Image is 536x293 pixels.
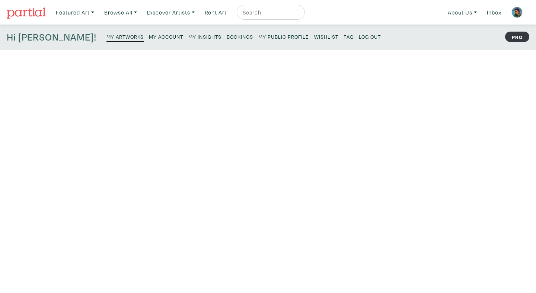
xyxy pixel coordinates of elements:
a: My Artworks [106,31,144,42]
a: Browse All [101,5,140,20]
small: Bookings [227,33,253,40]
a: Featured Art [52,5,98,20]
a: Discover Artists [144,5,198,20]
h4: Hi [PERSON_NAME]! [7,31,96,43]
a: Inbox [484,5,505,20]
small: My Public Profile [258,33,309,40]
a: FAQ [344,31,354,41]
a: My Account [149,31,183,41]
small: My Account [149,33,183,40]
a: My Public Profile [258,31,309,41]
small: Wishlist [314,33,338,40]
a: My Insights [188,31,221,41]
a: Wishlist [314,31,338,41]
a: Rent Art [201,5,230,20]
input: Search [242,8,298,17]
small: My Artworks [106,33,144,40]
a: About Us [444,5,480,20]
a: Log Out [359,31,381,41]
small: FAQ [344,33,354,40]
strong: PRO [505,32,529,42]
small: Log Out [359,33,381,40]
img: phpThumb.php [511,7,523,18]
a: Bookings [227,31,253,41]
small: My Insights [188,33,221,40]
